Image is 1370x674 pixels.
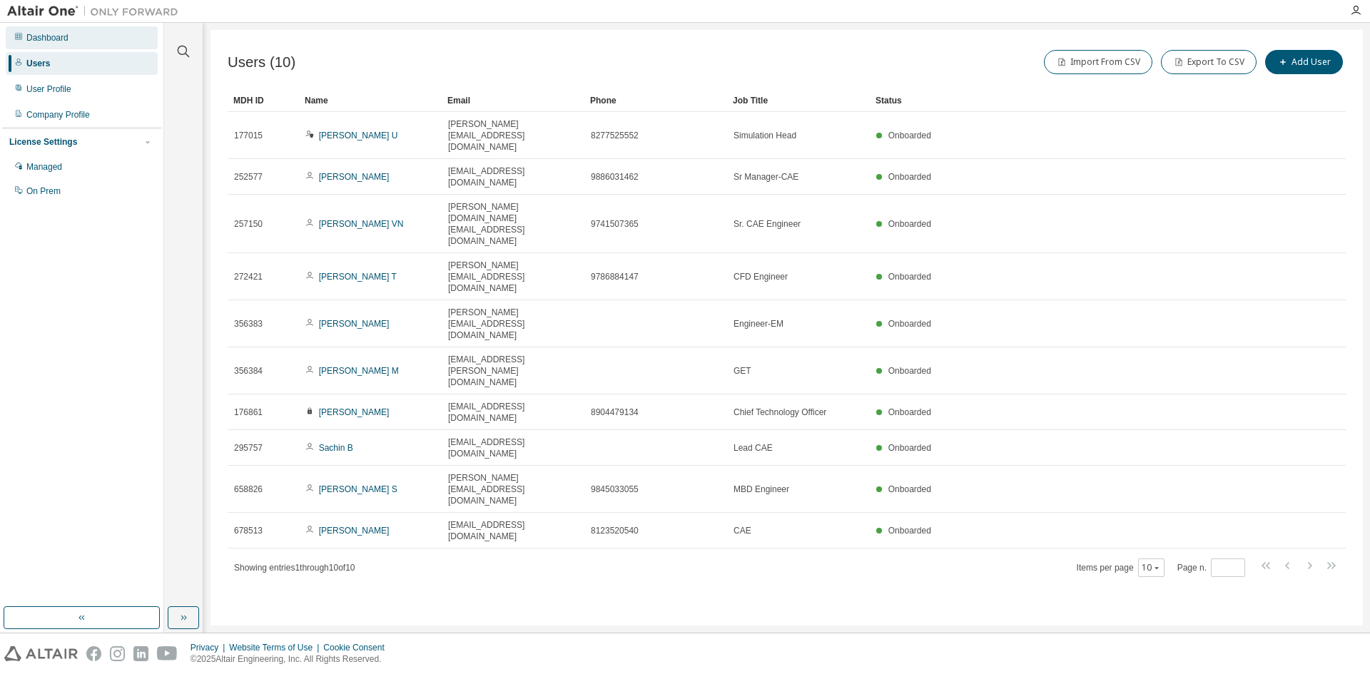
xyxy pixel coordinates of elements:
span: 678513 [234,525,263,536]
a: [PERSON_NAME] U [319,131,398,141]
span: Lead CAE [734,442,773,454]
span: Onboarded [888,219,931,229]
span: Sr. CAE Engineer [734,218,801,230]
div: Job Title [733,89,864,112]
span: 257150 [234,218,263,230]
div: Managed [26,161,62,173]
div: Dashboard [26,32,68,44]
button: Import From CSV [1044,50,1152,74]
span: 295757 [234,442,263,454]
div: Name [305,89,436,112]
span: 8904479134 [591,407,639,418]
span: Onboarded [888,366,931,376]
span: 252577 [234,171,263,183]
span: Onboarded [888,319,931,329]
span: 356383 [234,318,263,330]
span: [EMAIL_ADDRESS][DOMAIN_NAME] [448,401,578,424]
span: [PERSON_NAME][EMAIL_ADDRESS][DOMAIN_NAME] [448,260,578,294]
span: 272421 [234,271,263,282]
a: [PERSON_NAME] T [319,272,397,282]
div: Cookie Consent [323,642,392,653]
img: youtube.svg [157,646,178,661]
span: 9886031462 [591,171,639,183]
div: Phone [590,89,721,112]
div: License Settings [9,136,77,148]
p: © 2025 Altair Engineering, Inc. All Rights Reserved. [191,653,393,665]
span: 9741507365 [591,218,639,230]
span: Onboarded [888,484,931,494]
div: Users [26,58,50,69]
span: 8123520540 [591,525,639,536]
span: [EMAIL_ADDRESS][DOMAIN_NAME] [448,519,578,542]
span: 9786884147 [591,271,639,282]
span: Onboarded [888,407,931,417]
a: [PERSON_NAME] [319,526,390,536]
button: Export To CSV [1161,50,1257,74]
div: On Prem [26,185,61,197]
span: Onboarded [888,443,931,453]
span: Items per page [1077,558,1164,577]
img: facebook.svg [86,646,101,661]
span: Page n. [1177,558,1245,577]
div: Privacy [191,642,229,653]
span: [PERSON_NAME][EMAIL_ADDRESS][DOMAIN_NAME] [448,118,578,153]
div: Company Profile [26,109,90,121]
span: CAE [734,525,751,536]
div: Email [447,89,579,112]
img: linkedin.svg [133,646,148,661]
span: 9845033055 [591,484,639,495]
img: instagram.svg [110,646,125,661]
span: CFD Engineer [734,271,788,282]
span: Onboarded [888,526,931,536]
div: User Profile [26,83,71,95]
span: Onboarded [888,272,931,282]
span: Engineer-EM [734,318,783,330]
span: [EMAIL_ADDRESS][DOMAIN_NAME] [448,436,578,459]
span: [EMAIL_ADDRESS][PERSON_NAME][DOMAIN_NAME] [448,354,578,388]
span: [PERSON_NAME][DOMAIN_NAME][EMAIL_ADDRESS][DOMAIN_NAME] [448,201,578,247]
a: [PERSON_NAME] [319,319,390,329]
span: Sr Manager-CAE [734,171,798,183]
a: [PERSON_NAME] [319,407,390,417]
img: Altair One [7,4,186,19]
span: Chief Technology Officer [734,407,826,418]
span: MBD Engineer [734,484,789,495]
img: altair_logo.svg [4,646,78,661]
div: Website Terms of Use [229,642,323,653]
div: Status [876,89,1272,112]
span: 176861 [234,407,263,418]
a: [PERSON_NAME] S [319,484,397,494]
a: Sachin B [319,443,353,453]
button: Add User [1265,50,1343,74]
span: 356384 [234,365,263,377]
span: Simulation Head [734,130,796,141]
a: [PERSON_NAME] M [319,366,399,376]
span: Onboarded [888,131,931,141]
span: Users (10) [228,54,295,71]
span: [PERSON_NAME][EMAIL_ADDRESS][DOMAIN_NAME] [448,472,578,506]
a: [PERSON_NAME] VN [319,219,404,229]
span: 177015 [234,130,263,141]
button: 10 [1142,562,1161,573]
span: GET [734,365,751,377]
span: 8277525552 [591,130,639,141]
a: [PERSON_NAME] [319,172,390,182]
span: [EMAIL_ADDRESS][DOMAIN_NAME] [448,165,578,188]
span: 658826 [234,484,263,495]
span: Showing entries 1 through 10 of 10 [234,563,355,573]
span: Onboarded [888,172,931,182]
div: MDH ID [233,89,293,112]
span: [PERSON_NAME][EMAIL_ADDRESS][DOMAIN_NAME] [448,307,578,341]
